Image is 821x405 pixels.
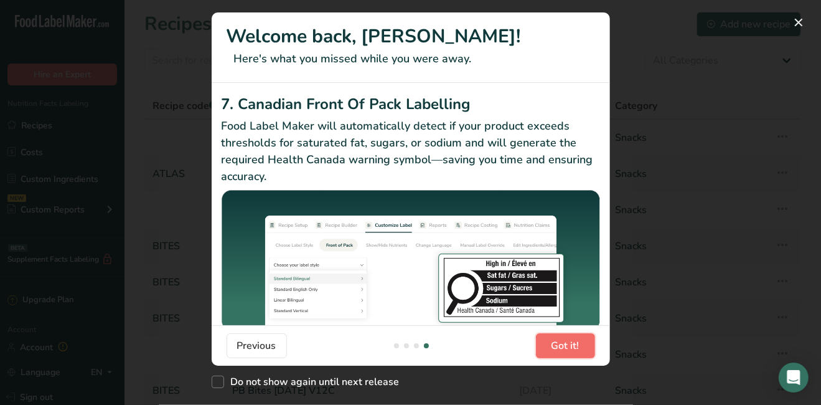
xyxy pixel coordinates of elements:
[536,333,595,358] button: Got it!
[224,376,400,388] span: Do not show again until next release
[222,93,600,115] h2: 7. Canadian Front Of Pack Labelling
[237,338,276,353] span: Previous
[227,22,595,50] h1: Welcome back, [PERSON_NAME]!
[227,333,287,358] button: Previous
[227,50,595,67] p: Here's what you missed while you were away.
[222,190,600,333] img: Canadian Front Of Pack Labelling
[222,118,600,185] p: Food Label Maker will automatically detect if your product exceeds thresholds for saturated fat, ...
[551,338,579,353] span: Got it!
[779,363,809,393] div: Open Intercom Messenger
